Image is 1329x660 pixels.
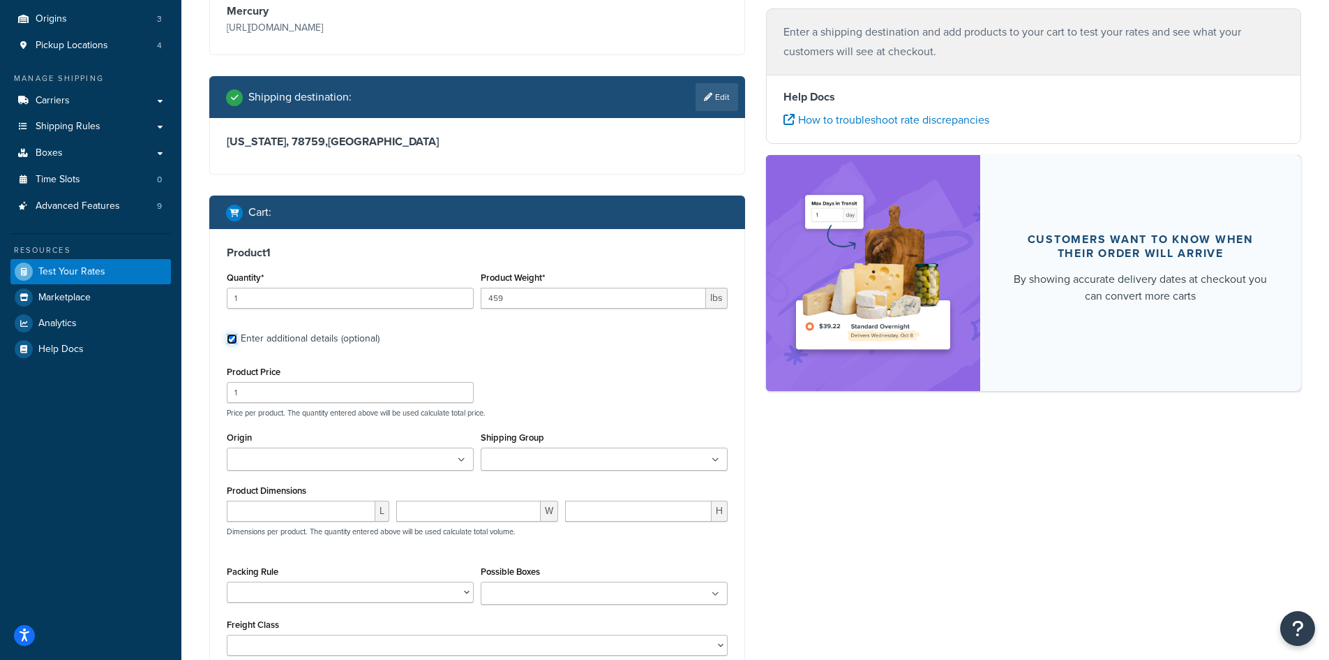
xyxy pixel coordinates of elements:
label: Product Dimensions [227,485,306,496]
span: L [375,501,389,522]
h3: Product 1 [227,246,728,260]
label: Origin [227,432,252,443]
span: Carriers [36,95,70,107]
span: 4 [157,40,162,52]
div: Enter additional details (optional) [241,329,380,349]
p: Price per product. The quantity entered above will be used calculate total price. [223,408,731,418]
label: Product Price [227,367,280,377]
a: Pickup Locations4 [10,33,171,59]
label: Shipping Group [481,432,544,443]
li: Pickup Locations [10,33,171,59]
span: Time Slots [36,174,80,186]
span: Boxes [36,147,63,159]
div: Resources [10,244,171,256]
span: Help Docs [38,344,84,355]
input: Enter additional details (optional) [227,334,237,344]
span: Test Your Rates [38,266,105,278]
p: [URL][DOMAIN_NAME] [227,18,474,38]
li: Time Slots [10,167,171,193]
label: Freight Class [227,619,279,630]
span: Shipping Rules [36,121,100,133]
a: Help Docs [10,337,171,362]
p: Dimensions per product. The quantity entered above will be used calculate total volume. [223,527,516,536]
div: Manage Shipping [10,73,171,85]
div: Customers want to know when their order will arrive [1014,233,1268,261]
span: 0 [157,174,162,186]
a: How to troubleshoot rate discrepancies [783,112,989,128]
h2: Cart : [248,206,271,219]
li: Origins [10,6,171,32]
a: Origins3 [10,6,171,32]
input: 0.00 [481,288,706,309]
span: Origins [36,13,67,25]
label: Product Weight* [481,272,545,283]
a: Carriers [10,88,171,114]
label: Possible Boxes [481,566,540,577]
img: feature-image-ddt-36eae7f7280da8017bfb280eaccd9c446f90b1fe08728e4019434db127062ab4.png [787,176,959,370]
input: 0 [227,288,474,309]
li: Advanced Features [10,193,171,219]
h4: Help Docs [783,89,1284,105]
a: Shipping Rules [10,114,171,140]
label: Quantity* [227,272,264,283]
a: Boxes [10,140,171,166]
a: Analytics [10,311,171,336]
a: Marketplace [10,285,171,310]
span: Advanced Features [36,200,120,212]
h3: Mercury [227,4,474,18]
label: Packing Rule [227,566,278,577]
a: Time Slots0 [10,167,171,193]
h2: Shipping destination : [248,91,352,103]
h3: [US_STATE], 78759 , [GEOGRAPHIC_DATA] [227,135,728,149]
span: 9 [157,200,162,212]
span: lbs [706,288,728,309]
button: Open Resource Center [1280,611,1315,646]
span: Pickup Locations [36,40,108,52]
a: Test Your Rates [10,259,171,284]
a: Advanced Features9 [10,193,171,219]
div: By showing accurate delivery dates at checkout you can convert more carts [1014,271,1268,305]
span: Marketplace [38,292,91,304]
a: Edit [696,83,738,111]
span: 3 [157,13,162,25]
span: H [712,501,728,522]
span: W [541,501,558,522]
span: Analytics [38,318,77,330]
p: Enter a shipping destination and add products to your cart to test your rates and see what your c... [783,22,1284,61]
